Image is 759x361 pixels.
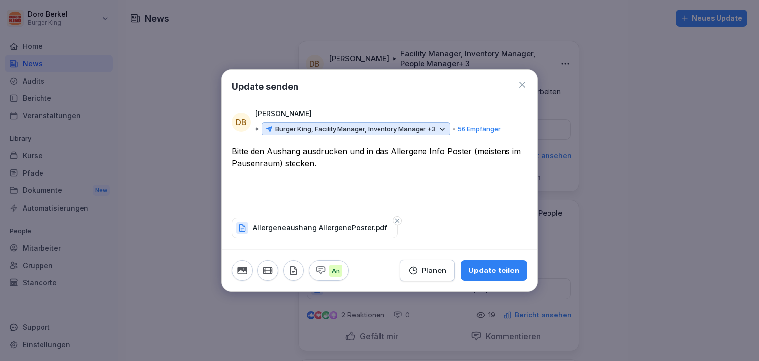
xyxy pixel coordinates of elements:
[400,260,455,281] button: Planen
[468,265,519,276] div: Update teilen
[309,260,349,281] button: An
[275,124,436,134] p: Burger King, Facility Manager, Inventory Manager +3
[253,223,387,233] p: Allergeneaushang AllergenePoster.pdf
[232,80,298,93] h1: Update senden
[232,113,251,132] div: DB
[408,265,446,276] div: Planen
[329,265,342,277] p: An
[255,108,312,119] p: [PERSON_NAME]
[461,260,527,281] button: Update teilen
[458,124,501,134] p: 56 Empfänger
